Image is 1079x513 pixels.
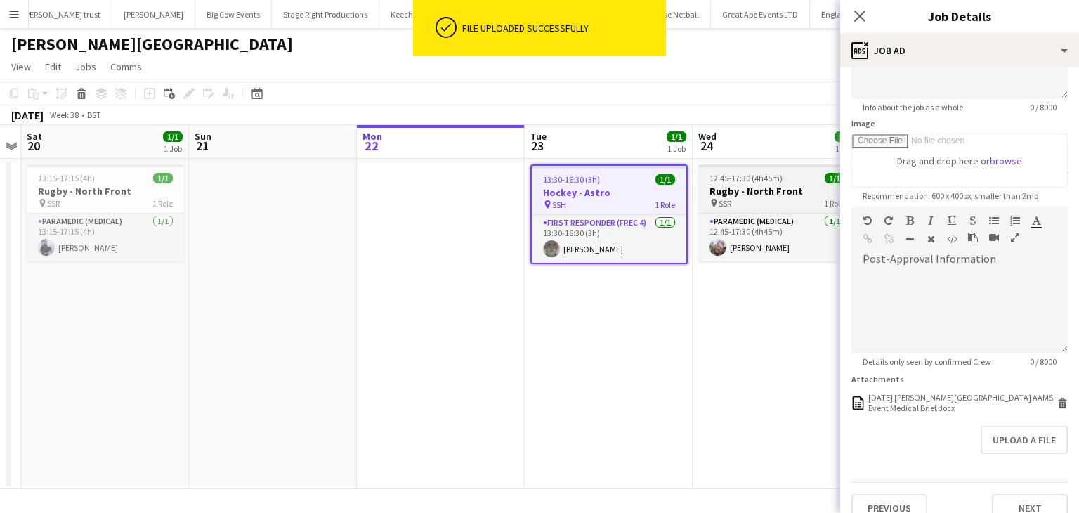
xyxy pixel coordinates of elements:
[552,200,566,210] span: SSH
[711,1,810,28] button: Great Ape Events LTD
[528,138,547,154] span: 23
[696,138,717,154] span: 24
[863,215,872,226] button: Undo
[110,60,142,73] span: Comms
[195,130,211,143] span: Sun
[840,7,1079,25] h3: Job Details
[824,198,844,209] span: 1 Role
[968,232,978,243] button: Paste as plain text
[6,58,37,76] a: View
[825,173,844,183] span: 1/1
[655,174,675,185] span: 1/1
[360,138,382,154] span: 22
[655,200,675,210] span: 1 Role
[27,130,42,143] span: Sat
[163,131,183,142] span: 1/1
[667,131,686,142] span: 1/1
[884,215,894,226] button: Redo
[851,102,974,112] span: Info about the job as a whole
[851,356,1002,367] span: Details only seen by confirmed Crew
[38,173,95,183] span: 13:15-17:15 (4h)
[27,164,184,261] app-job-card: 13:15-17:15 (4h)1/1Rugby - North Front SSR1 RoleParamedic (Medical)1/113:15-17:15 (4h)[PERSON_NAME]
[45,60,61,73] span: Edit
[362,130,382,143] span: Mon
[112,1,195,28] button: [PERSON_NAME]
[947,233,957,245] button: HTML Code
[719,198,731,209] span: SSR
[11,108,44,122] div: [DATE]
[926,215,936,226] button: Italic
[152,198,173,209] span: 1 Role
[11,60,31,73] span: View
[835,143,854,154] div: 1 Job
[164,143,182,154] div: 1 Job
[868,392,1054,413] div: 23.09.2025 Stowe School AAMS Event Medical Brief.docx
[39,58,67,76] a: Edit
[75,60,96,73] span: Jobs
[379,1,455,28] button: Keech Hospice
[543,174,600,185] span: 13:30-16:30 (3h)
[981,426,1068,454] button: Upload a file
[532,186,686,199] h3: Hockey - Astro
[27,185,184,197] h3: Rugby - North Front
[11,1,112,28] button: [PERSON_NAME] trust
[1010,215,1020,226] button: Ordered List
[462,22,660,34] div: File uploaded successfully
[989,232,999,243] button: Insert video
[1019,356,1068,367] span: 0 / 8000
[27,214,184,261] app-card-role: Paramedic (Medical)1/113:15-17:15 (4h)[PERSON_NAME]
[87,110,101,120] div: BST
[810,1,891,28] button: England Netball
[851,374,904,384] label: Attachments
[968,215,978,226] button: Strikethrough
[709,173,783,183] span: 12:45-17:30 (4h45m)
[1019,102,1068,112] span: 0 / 8000
[11,34,293,55] h1: [PERSON_NAME][GEOGRAPHIC_DATA]
[989,215,999,226] button: Unordered List
[851,190,1049,201] span: Recommendation: 600 x 400px, smaller than 2mb
[195,1,272,28] button: Big Cow Events
[835,131,854,142] span: 1/1
[905,215,915,226] button: Bold
[926,233,936,245] button: Clear Formatting
[530,164,688,264] app-job-card: 13:30-16:30 (3h)1/1Hockey - Astro SSH1 RoleFirst Responder (FREC 4)1/113:30-16:30 (3h)[PERSON_NAME]
[25,138,42,154] span: 20
[905,233,915,245] button: Horizontal Line
[272,1,379,28] button: Stage Right Productions
[667,143,686,154] div: 1 Job
[840,34,1079,67] div: Job Ad
[698,214,856,261] app-card-role: Paramedic (Medical)1/112:45-17:30 (4h45m)[PERSON_NAME]
[532,215,686,263] app-card-role: First Responder (FREC 4)1/113:30-16:30 (3h)[PERSON_NAME]
[698,130,717,143] span: Wed
[1031,215,1041,226] button: Text Color
[192,138,211,154] span: 21
[1010,232,1020,243] button: Fullscreen
[105,58,148,76] a: Comms
[153,173,173,183] span: 1/1
[46,110,81,120] span: Week 38
[698,185,856,197] h3: Rugby - North Front
[698,164,856,261] app-job-card: 12:45-17:30 (4h45m)1/1Rugby - North Front SSR1 RoleParamedic (Medical)1/112:45-17:30 (4h45m)[PERS...
[70,58,102,76] a: Jobs
[530,130,547,143] span: Tue
[47,198,60,209] span: SSR
[947,215,957,226] button: Underline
